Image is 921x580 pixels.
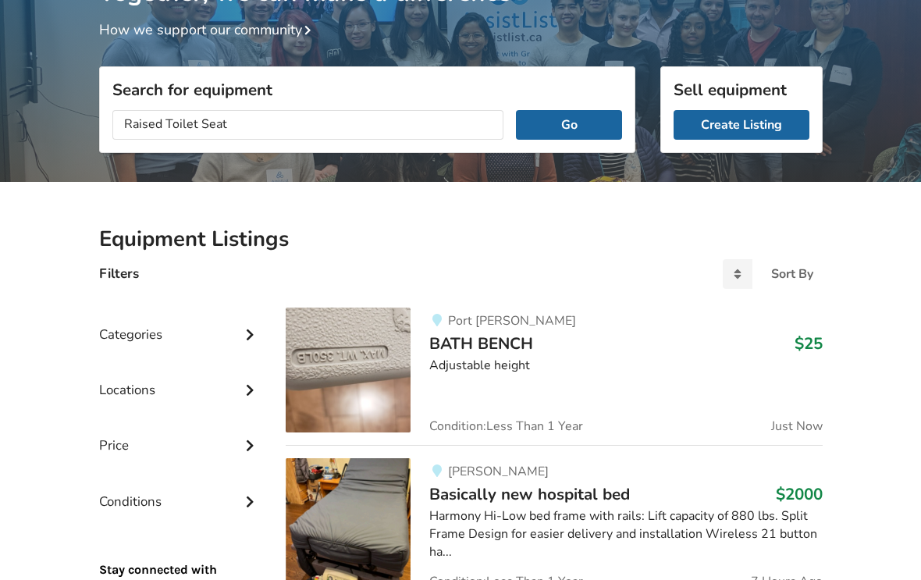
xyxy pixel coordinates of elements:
[429,507,822,561] div: Harmony Hi-Low bed frame with rails: Lift capacity of 880 lbs. Split Frame Design for easier deli...
[112,110,504,140] input: I am looking for...
[99,350,261,406] div: Locations
[448,463,549,480] span: [PERSON_NAME]
[429,357,822,375] div: Adjustable height
[516,110,621,140] button: Go
[99,226,823,253] h2: Equipment Listings
[99,462,261,518] div: Conditions
[429,483,630,505] span: Basically new hospital bed
[286,308,822,445] a: bathroom safety-bath bench Port [PERSON_NAME]BATH BENCH$25Adjustable heightCondition:Less Than 1 ...
[112,80,622,100] h3: Search for equipment
[776,484,823,504] h3: $2000
[674,80,809,100] h3: Sell equipment
[674,110,809,140] a: Create Listing
[448,312,576,329] span: Port [PERSON_NAME]
[429,333,533,354] span: BATH BENCH
[771,268,813,280] div: Sort By
[429,420,583,432] span: Condition: Less Than 1 Year
[286,308,411,432] img: bathroom safety-bath bench
[795,333,823,354] h3: $25
[771,420,823,432] span: Just Now
[99,20,318,39] a: How we support our community
[99,295,261,350] div: Categories
[99,265,139,283] h4: Filters
[99,406,261,461] div: Price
